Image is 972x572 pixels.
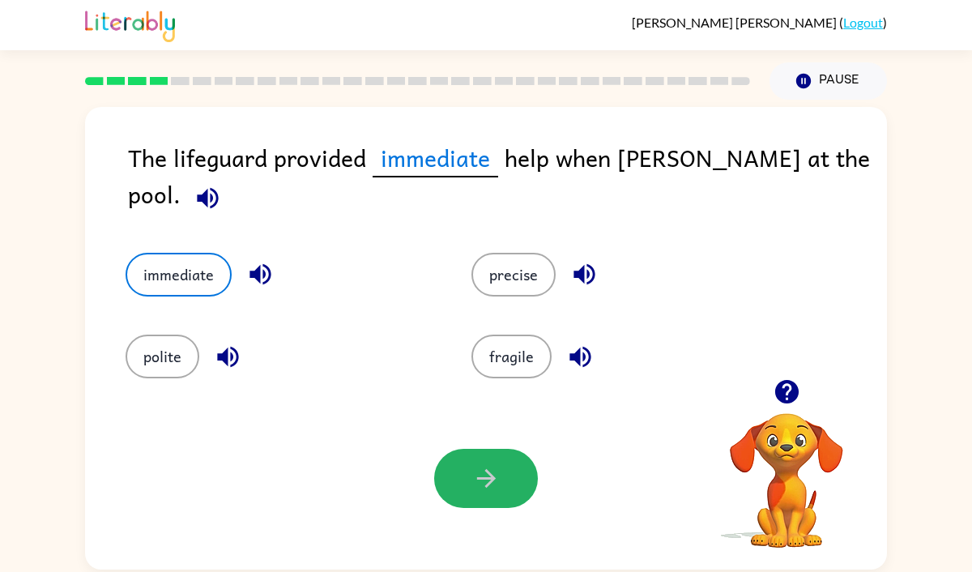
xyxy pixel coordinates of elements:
[632,15,839,30] span: [PERSON_NAME] [PERSON_NAME]
[126,335,199,378] button: polite
[126,253,232,297] button: immediate
[632,15,887,30] div: ( )
[373,139,498,177] span: immediate
[128,139,887,220] div: The lifeguard provided help when [PERSON_NAME] at the pool.
[85,6,175,42] img: Literably
[769,62,887,100] button: Pause
[471,335,552,378] button: fragile
[471,253,556,297] button: precise
[843,15,883,30] a: Logout
[706,388,868,550] video: Your browser must support playing .mp4 files to use Literably. Please try using another browser.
